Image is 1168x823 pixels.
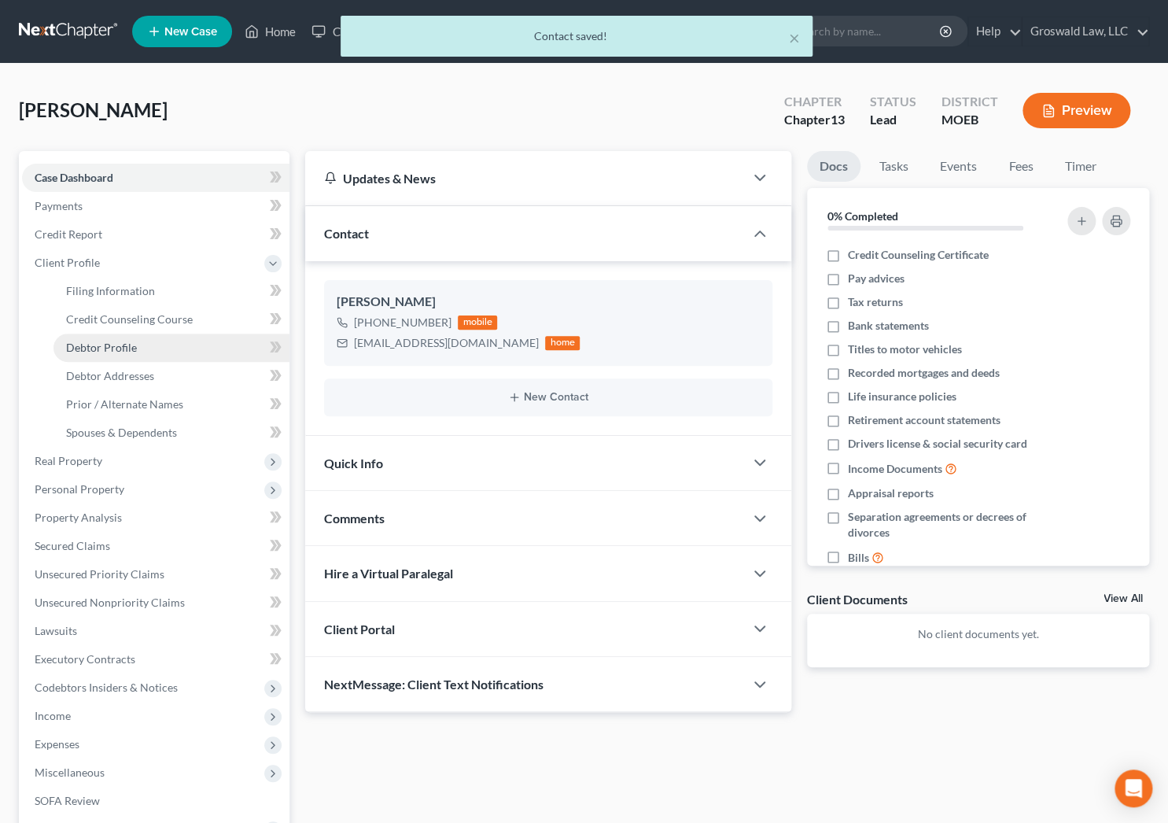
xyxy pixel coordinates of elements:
span: Credit Counseling Certificate [848,247,989,263]
span: Expenses [35,737,79,751]
span: Bills [848,550,869,566]
a: Unsecured Nonpriority Claims [22,589,289,617]
div: Chapter [783,111,844,129]
div: Chapter [783,93,844,111]
div: home [545,336,580,350]
span: Pay advices [848,271,905,286]
a: Secured Claims [22,532,289,560]
span: Secured Claims [35,539,110,552]
a: Debtor Profile [53,334,289,362]
a: Credit Report [22,220,289,249]
div: mobile [458,316,497,330]
div: Contact saved! [353,28,800,44]
a: Property Analysis [22,504,289,532]
a: Spouses & Dependents [53,419,289,447]
span: Hire a Virtual Paralegal [324,566,453,581]
span: Debtor Profile [66,341,137,354]
span: Filing Information [66,284,155,297]
span: Titles to motor vehicles [848,341,962,357]
span: Drivers license & social security card [848,436,1027,452]
span: Income Documents [848,461,942,477]
span: Client Portal [324,622,395,637]
div: [PHONE_NUMBER] [354,315,451,330]
span: Unsecured Nonpriority Claims [35,596,185,609]
span: Case Dashboard [35,171,113,184]
span: Personal Property [35,482,124,496]
a: Timer [1052,151,1109,182]
span: Real Property [35,454,102,467]
span: Unsecured Priority Claims [35,567,164,581]
div: [EMAIL_ADDRESS][DOMAIN_NAME] [354,335,539,351]
button: × [789,28,800,47]
span: Contact [324,226,369,241]
span: Lawsuits [35,624,77,637]
div: Open Intercom Messenger [1115,769,1152,807]
a: Docs [807,151,860,182]
span: Quick Info [324,456,383,471]
a: Filing Information [53,277,289,305]
a: Executory Contracts [22,645,289,674]
button: Preview [1022,93,1130,128]
a: SOFA Review [22,787,289,815]
span: [PERSON_NAME] [19,98,168,121]
span: Retirement account statements [848,412,1000,428]
span: Income [35,709,71,722]
div: Lead [869,111,916,129]
span: Recorded mortgages and deeds [848,365,1000,381]
span: Codebtors Insiders & Notices [35,681,178,694]
span: 13 [830,112,844,127]
div: Status [869,93,916,111]
a: Payments [22,192,289,220]
span: Life insurance policies [848,389,956,404]
a: Fees [996,151,1046,182]
a: Prior / Alternate Names [53,390,289,419]
button: New Contact [337,391,759,404]
span: Spouses & Dependents [66,426,177,439]
span: Debtor Addresses [66,369,154,382]
span: Credit Counseling Course [66,312,193,326]
div: Client Documents [807,591,908,607]
span: Bank statements [848,318,929,334]
a: Events [927,151,989,182]
span: Tax returns [848,294,903,310]
div: District [941,93,997,111]
a: Credit Counseling Course [53,305,289,334]
div: Updates & News [324,170,724,186]
span: Client Profile [35,256,100,269]
span: Property Analysis [35,511,122,524]
span: Appraisal reports [848,485,934,501]
a: Unsecured Priority Claims [22,560,289,589]
span: Executory Contracts [35,652,135,666]
a: Case Dashboard [22,164,289,192]
a: Tasks [867,151,921,182]
span: SOFA Review [35,794,100,807]
span: Separation agreements or decrees of divorces [848,509,1050,541]
strong: 0% Completed [827,209,898,223]
span: NextMessage: Client Text Notifications [324,677,543,692]
span: Miscellaneous [35,766,105,779]
span: Prior / Alternate Names [66,397,183,411]
a: Lawsuits [22,617,289,645]
div: [PERSON_NAME] [337,293,759,312]
span: Comments [324,511,385,526]
span: Payments [35,199,83,212]
p: No client documents yet. [820,626,1137,642]
a: Debtor Addresses [53,362,289,390]
a: View All [1104,593,1143,604]
div: MOEB [941,111,997,129]
span: Credit Report [35,227,102,241]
